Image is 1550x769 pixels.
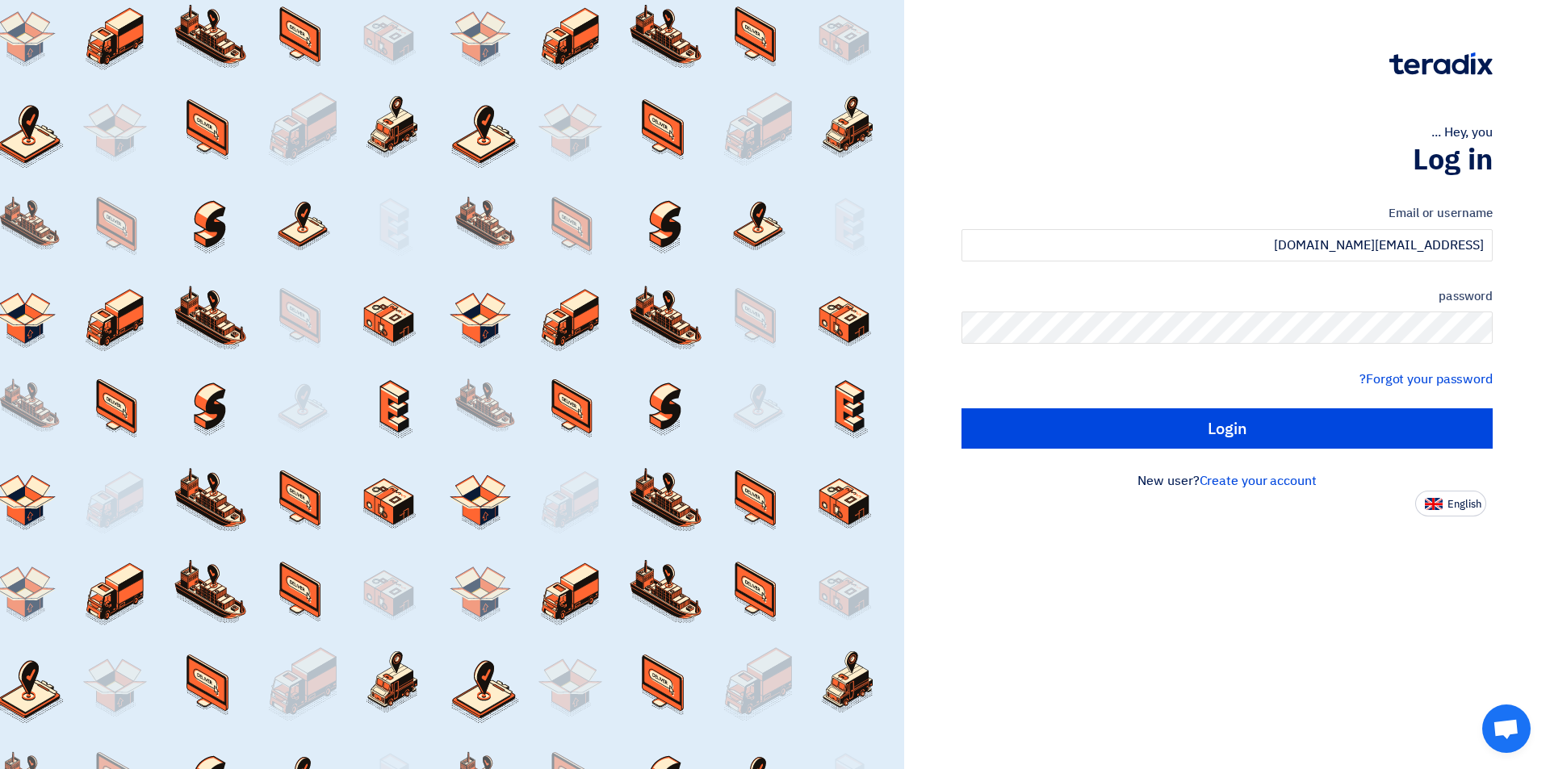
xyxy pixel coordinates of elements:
button: English [1415,491,1486,516]
input: Login [961,408,1493,449]
font: Email or username [1389,204,1493,222]
font: Hey, you ... [1431,123,1493,142]
a: Forgot your password? [1359,370,1493,389]
font: New user? [1137,471,1199,491]
a: Open chat [1482,704,1531,753]
input: Enter your work email or username... [961,229,1493,261]
img: Teradix logo [1389,52,1493,75]
font: English [1447,496,1481,512]
img: en-US.png [1425,498,1443,510]
a: Create your account [1200,471,1317,491]
font: password [1439,287,1493,305]
font: Log in [1413,138,1493,182]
